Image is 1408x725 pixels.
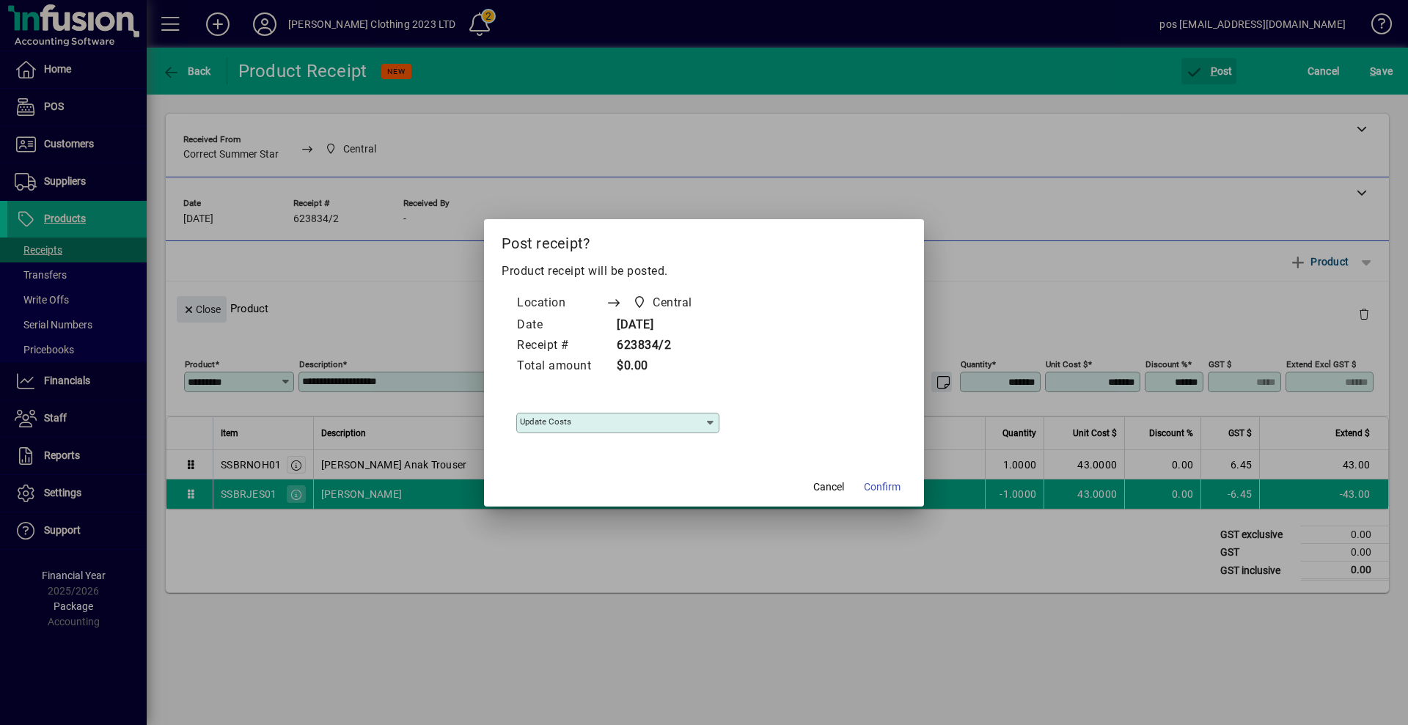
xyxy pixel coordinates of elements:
[805,474,852,501] button: Cancel
[864,479,901,495] span: Confirm
[520,416,571,427] mat-label: Update costs
[516,356,606,377] td: Total amount
[606,315,720,336] td: [DATE]
[653,294,692,312] span: Central
[516,315,606,336] td: Date
[858,474,906,501] button: Confirm
[502,262,906,280] p: Product receipt will be posted.
[484,219,924,262] h2: Post receipt?
[813,479,844,495] span: Cancel
[516,336,606,356] td: Receipt #
[606,356,720,377] td: $0.00
[628,292,698,313] span: Central
[606,336,720,356] td: 623834/2
[516,292,606,315] td: Location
